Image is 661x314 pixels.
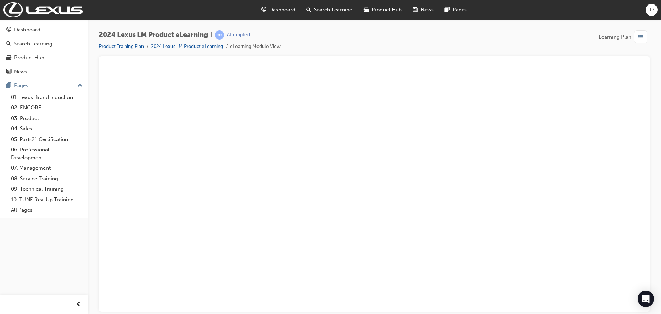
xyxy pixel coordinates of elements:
a: news-iconNews [407,3,439,17]
li: eLearning Module View [230,43,281,51]
button: DashboardSearch LearningProduct HubNews [3,22,85,79]
span: News [421,6,434,14]
a: 09. Technical Training [8,184,85,194]
a: 01. Lexus Brand Induction [8,92,85,103]
div: Search Learning [14,40,52,48]
span: news-icon [6,69,11,75]
span: Search Learning [314,6,353,14]
span: car-icon [364,6,369,14]
span: search-icon [306,6,311,14]
a: pages-iconPages [439,3,472,17]
a: Search Learning [3,38,85,50]
div: Open Intercom Messenger [638,291,654,307]
div: News [14,68,27,76]
span: news-icon [413,6,418,14]
a: Product Hub [3,51,85,64]
span: JP [649,6,654,14]
button: Pages [3,79,85,92]
div: Attempted [227,32,250,38]
img: Trak [3,2,83,17]
span: 2024 Lexus LM Product eLearning [99,31,208,39]
span: learningRecordVerb_ATTEMPT-icon [215,30,224,40]
span: Dashboard [269,6,295,14]
div: Pages [14,82,28,90]
span: pages-icon [6,83,11,89]
div: Dashboard [14,26,40,34]
div: Product Hub [14,54,44,62]
span: Learning Plan [599,33,631,41]
a: 06. Professional Development [8,144,85,163]
span: guage-icon [261,6,266,14]
span: guage-icon [6,27,11,33]
button: Learning Plan [599,30,650,43]
span: | [211,31,212,39]
button: JP [646,4,658,16]
a: 07. Management [8,163,85,173]
span: search-icon [6,41,11,47]
span: prev-icon [76,300,81,309]
a: 2024 Lexus LM Product eLearning [151,43,223,49]
span: Product Hub [371,6,402,14]
a: search-iconSearch Learning [301,3,358,17]
a: Dashboard [3,23,85,36]
a: 08. Service Training [8,173,85,184]
a: 04. Sales [8,123,85,134]
a: News [3,65,85,78]
a: guage-iconDashboard [256,3,301,17]
a: 02. ENCORE [8,102,85,113]
span: car-icon [6,55,11,61]
a: 03. Product [8,113,85,124]
a: 10. TUNE Rev-Up Training [8,194,85,205]
span: Pages [453,6,467,14]
a: Product Training Plan [99,43,144,49]
span: pages-icon [445,6,450,14]
span: up-icon [77,81,82,90]
a: All Pages [8,205,85,215]
a: car-iconProduct Hub [358,3,407,17]
span: list-icon [638,33,643,41]
a: 05. Parts21 Certification [8,134,85,145]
